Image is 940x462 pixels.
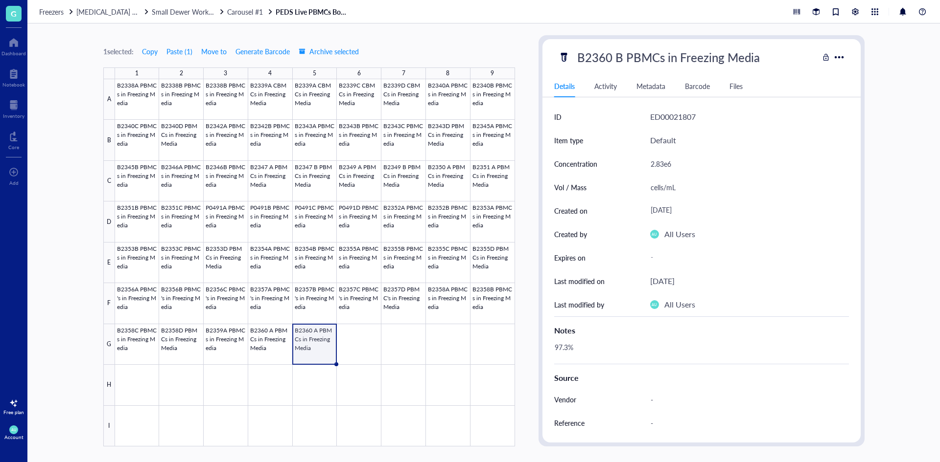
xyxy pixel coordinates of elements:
span: Freezers [39,7,64,17]
div: Vendor [554,394,576,405]
div: A [103,79,115,120]
div: Dashboard [1,50,26,56]
div: I [103,406,115,446]
div: Last modified by [554,299,604,310]
div: Source [554,372,849,384]
div: 7 [402,67,405,80]
div: D [103,201,115,242]
div: Created by [554,229,587,240]
a: [MEDICAL_DATA] Storage ([PERSON_NAME]/[PERSON_NAME]) [76,7,150,16]
div: Item type [554,135,583,146]
div: Notes [554,325,849,336]
div: H [103,365,115,405]
div: Barcode [685,81,710,91]
div: Free plan [3,409,24,415]
div: 6 [357,67,361,80]
div: Default [650,134,676,147]
span: [MEDICAL_DATA] Storage ([PERSON_NAME]/[PERSON_NAME]) [76,7,272,17]
div: Created on [554,205,587,216]
div: Inventory [3,113,24,119]
div: ED00021807 [650,110,696,123]
a: Inventory [3,97,24,119]
div: All Users [664,228,695,241]
div: Concentration [554,158,597,169]
div: 4 [268,67,272,80]
div: - [646,413,845,433]
button: Move to [201,44,227,59]
div: - [646,249,845,266]
div: B [103,120,115,160]
div: - [646,389,845,410]
div: [DATE] [646,202,845,220]
div: All Users [664,298,695,311]
span: AU [652,303,657,307]
div: C [103,161,115,201]
div: G [103,324,115,365]
a: Notebook [2,66,25,88]
div: Details [554,81,575,91]
div: 2.83e6 [646,154,845,174]
div: Core [8,144,19,150]
button: Paste (1) [166,44,193,59]
div: Notebook [2,82,25,88]
span: Generate Barcode [235,47,290,55]
a: Dashboard [1,35,26,56]
div: Account [4,434,23,440]
a: Core [8,129,19,150]
div: Metadata [636,81,665,91]
div: Activity [594,81,617,91]
div: F [103,283,115,324]
a: Small Dewer Working StorageCarousel #1 [152,7,274,16]
div: 5 [313,67,316,80]
span: Small Dewer Working Storage [152,7,242,17]
div: 2 [180,67,183,80]
div: 8 [446,67,449,80]
div: Reference [554,418,585,428]
span: Move to [201,47,227,55]
div: Vol / Mass [554,182,587,193]
button: Copy [141,44,158,59]
span: Carousel #1 [227,7,263,17]
button: Generate Barcode [235,44,290,59]
a: PEDS Live PBMCs Box #56 [276,7,349,16]
button: Archive selected [298,44,359,59]
span: Copy [142,47,158,55]
div: 9 [491,67,494,80]
div: [DATE] [650,275,675,287]
span: AU [652,232,657,237]
div: Expires on [554,252,586,263]
div: 1 selected: [103,46,134,57]
div: 3 [224,67,227,80]
div: ID [554,111,562,122]
div: 1 [135,67,139,80]
div: cells/mL [646,177,845,198]
div: Add [9,180,19,186]
span: G [11,7,17,20]
div: Last modified on [554,276,605,286]
div: Files [729,81,743,91]
a: Freezers [39,7,74,16]
span: Archive selected [299,47,359,55]
div: 97.3% [550,340,845,364]
div: E [103,242,115,283]
span: AU [11,428,16,432]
